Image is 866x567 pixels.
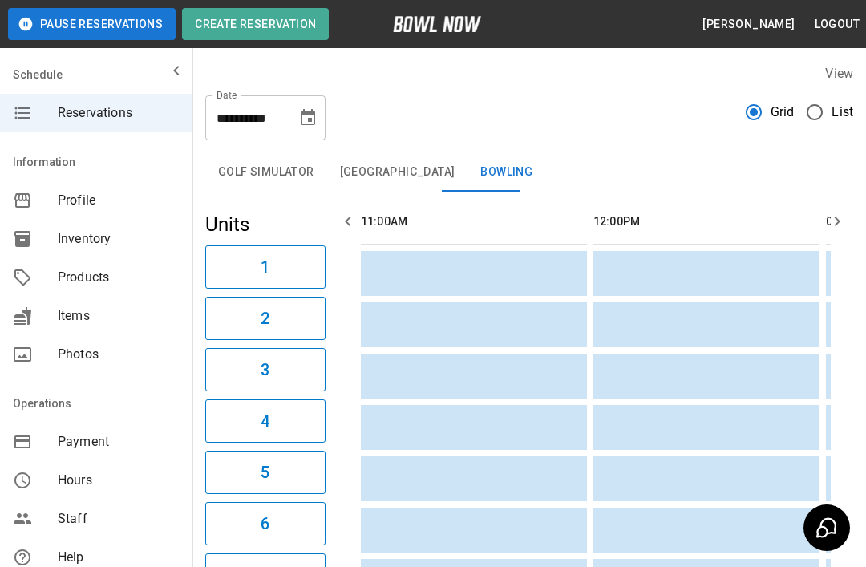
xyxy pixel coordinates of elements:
h6: 5 [261,460,269,485]
span: Profile [58,191,180,210]
h6: 3 [261,357,269,383]
span: Staff [58,509,180,529]
button: [PERSON_NAME] [696,10,801,39]
span: Photos [58,345,180,364]
span: List [832,103,853,122]
span: Items [58,306,180,326]
h5: Units [205,212,326,237]
button: Golf Simulator [205,153,327,192]
button: [GEOGRAPHIC_DATA] [327,153,468,192]
span: Reservations [58,103,180,123]
button: 4 [205,399,326,443]
div: inventory tabs [205,153,853,192]
button: Logout [808,10,866,39]
button: Pause Reservations [8,8,176,40]
button: Bowling [467,153,545,192]
img: logo [393,16,481,32]
h6: 4 [261,408,269,434]
span: Hours [58,471,180,490]
span: Payment [58,432,180,452]
button: 1 [205,245,326,289]
span: Grid [771,103,795,122]
label: View [825,66,853,81]
button: 2 [205,297,326,340]
span: Help [58,548,180,567]
th: 11:00AM [361,199,587,245]
button: 5 [205,451,326,494]
button: 3 [205,348,326,391]
button: Create Reservation [182,8,329,40]
h6: 1 [261,254,269,280]
h6: 6 [261,511,269,537]
h6: 2 [261,306,269,331]
th: 12:00PM [593,199,819,245]
span: Products [58,268,180,287]
span: Inventory [58,229,180,249]
button: 6 [205,502,326,545]
button: Choose date, selected date is Aug 30, 2025 [292,102,324,134]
